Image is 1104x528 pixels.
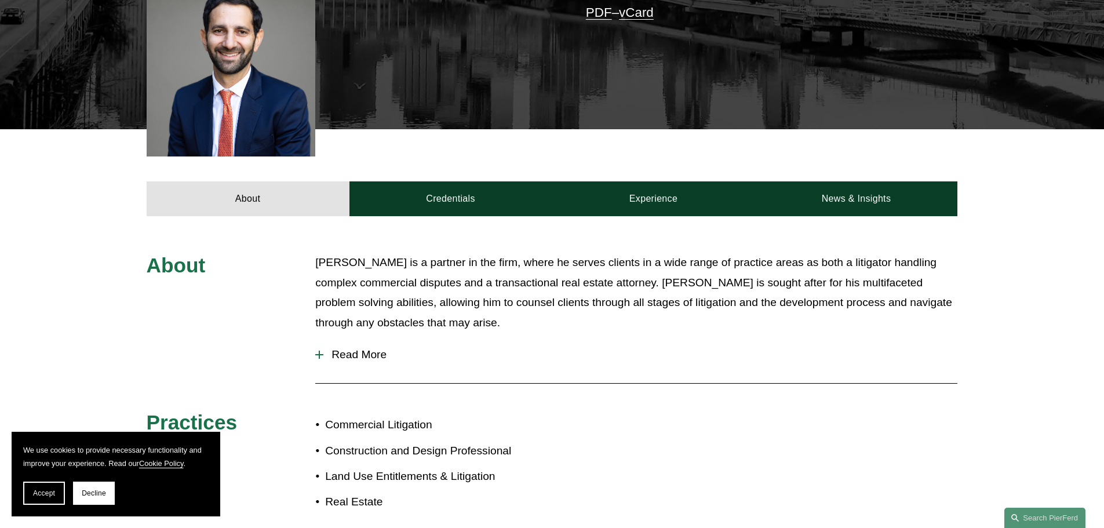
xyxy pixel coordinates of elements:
[552,181,755,216] a: Experience
[12,432,220,516] section: Cookie banner
[325,441,552,461] p: Construction and Design Professional
[755,181,957,216] a: News & Insights
[139,459,184,468] a: Cookie Policy
[325,492,552,512] p: Real Estate
[323,348,957,361] span: Read More
[586,5,612,20] a: PDF
[325,415,552,435] p: Commercial Litigation
[315,340,957,370] button: Read More
[23,443,209,470] p: We use cookies to provide necessary functionality and improve your experience. Read our .
[325,467,552,487] p: Land Use Entitlements & Litigation
[1004,508,1085,528] a: Search this site
[619,5,654,20] a: vCard
[33,489,55,497] span: Accept
[147,181,349,216] a: About
[147,254,206,276] span: About
[23,482,65,505] button: Accept
[73,482,115,505] button: Decline
[147,411,238,434] span: Practices
[315,253,957,333] p: [PERSON_NAME] is a partner in the firm, where he serves clients in a wide range of practice areas...
[82,489,106,497] span: Decline
[349,181,552,216] a: Credentials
